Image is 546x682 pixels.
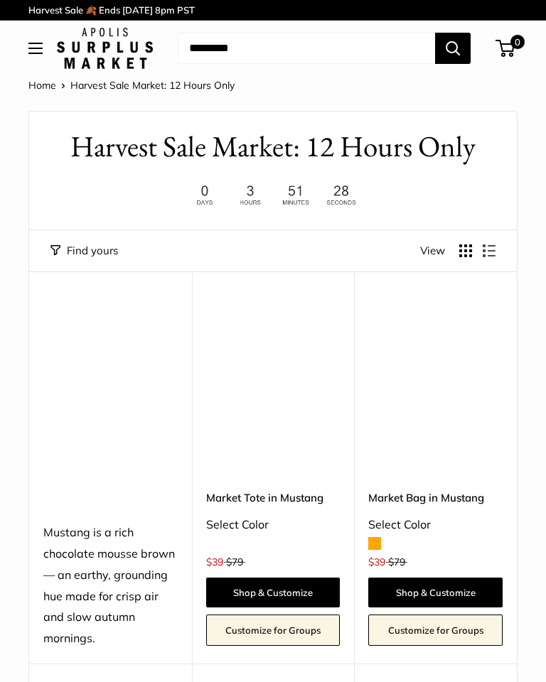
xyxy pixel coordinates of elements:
[497,40,515,57] a: 0
[388,556,405,568] span: $79
[50,126,496,168] h1: Harvest Sale Market: 12 Hours Only
[206,489,341,506] a: Market Tote in Mustang
[178,33,435,64] input: Search...
[28,79,56,92] a: Home
[368,556,385,568] span: $39
[226,556,243,568] span: $79
[206,556,223,568] span: $39
[368,307,503,441] a: Market Bag in MustangMarket Bag in Mustang
[206,578,341,607] a: Shop & Customize
[459,244,472,257] button: Display products as grid
[368,615,503,646] a: Customize for Groups
[483,244,496,257] button: Display products as list
[368,578,503,607] a: Shop & Customize
[206,514,341,536] div: Select Color
[435,33,471,64] button: Search
[206,307,341,441] a: Market Tote in MustangMarket Tote in Mustang
[28,76,235,94] nav: Breadcrumb
[50,241,118,261] button: Filter collection
[28,43,43,54] button: Open menu
[206,615,341,646] a: Customize for Groups
[420,241,445,261] span: View
[368,489,503,506] a: Market Bag in Mustang
[510,35,525,49] span: 0
[57,28,153,69] img: Apolis: Surplus Market
[184,181,362,209] img: 12 hours only. Ends at 8pm
[70,79,235,92] span: Harvest Sale Market: 12 Hours Only
[368,514,503,536] div: Select Color
[43,522,178,649] div: Mustang is a rich chocolate mousse brown — an earthy, grounding hue made for crisp air and slow a...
